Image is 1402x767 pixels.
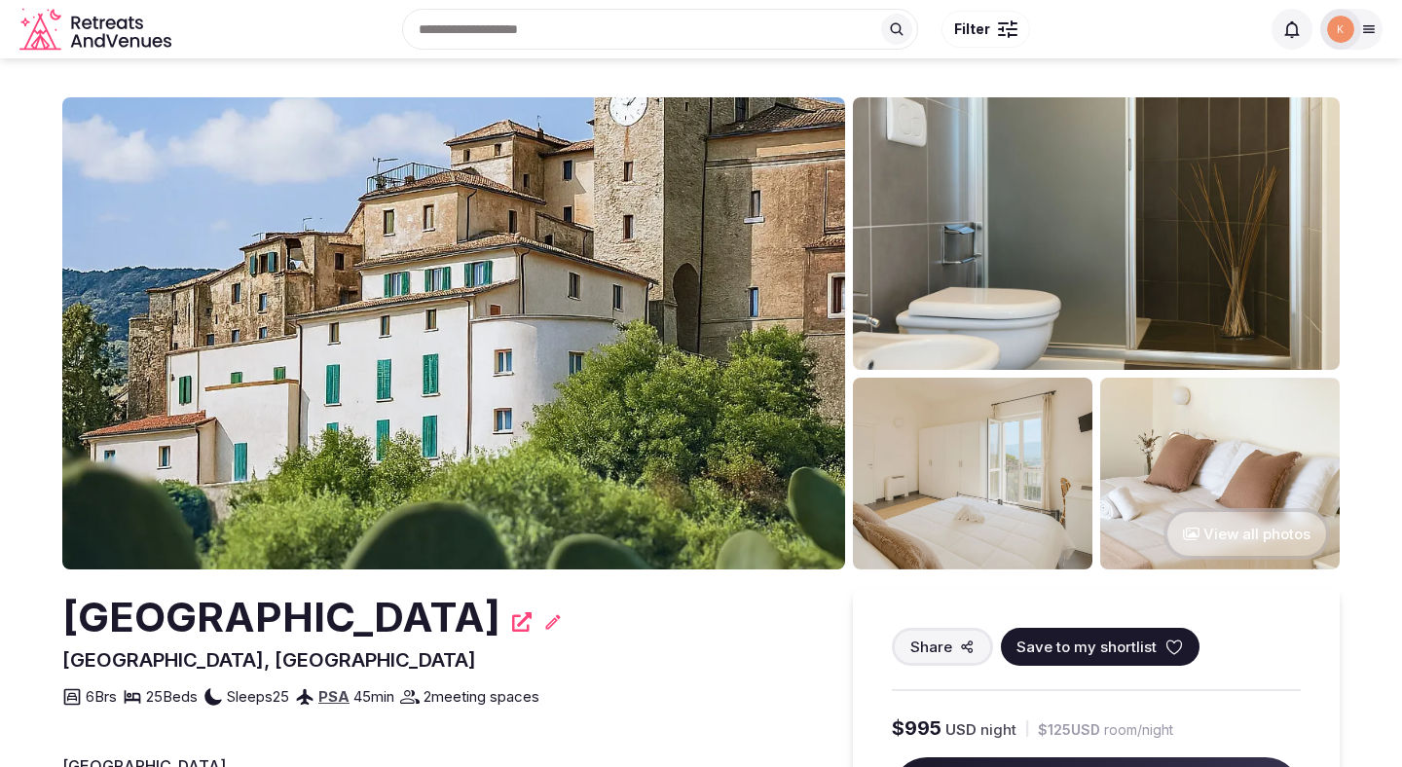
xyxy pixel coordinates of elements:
[353,686,394,707] span: 45 min
[945,719,977,740] span: USD
[146,686,198,707] span: 25 Beds
[1100,378,1340,569] img: Venue gallery photo
[892,714,941,742] span: $995
[892,628,993,666] button: Share
[853,97,1340,370] img: Venue gallery photo
[227,686,289,707] span: Sleeps 25
[19,8,175,52] svg: Retreats and Venues company logo
[980,719,1016,740] span: night
[19,8,175,52] a: Visit the homepage
[62,589,500,646] h2: [GEOGRAPHIC_DATA]
[1038,720,1100,740] span: $125 USD
[853,378,1092,569] img: Venue gallery photo
[1016,637,1157,657] span: Save to my shortlist
[910,637,952,657] span: Share
[62,97,845,569] img: Venue cover photo
[1001,628,1199,666] button: Save to my shortlist
[1024,718,1030,739] div: |
[424,686,539,707] span: 2 meeting spaces
[954,19,990,39] span: Filter
[62,648,476,672] span: [GEOGRAPHIC_DATA], [GEOGRAPHIC_DATA]
[86,686,117,707] span: 6 Brs
[1104,720,1173,740] span: room/night
[1163,508,1330,560] button: View all photos
[941,11,1030,48] button: Filter
[318,687,350,706] a: PSA
[1327,16,1354,43] img: katsabado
